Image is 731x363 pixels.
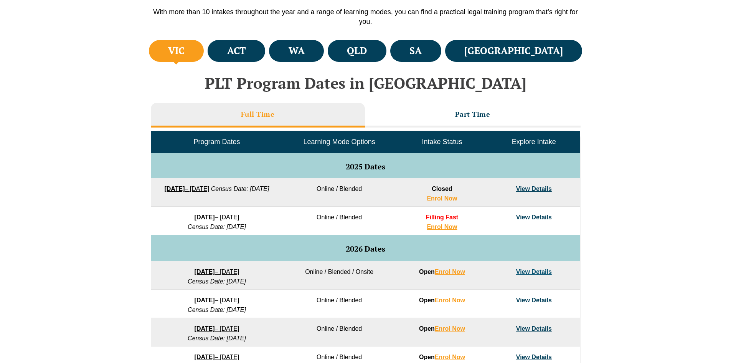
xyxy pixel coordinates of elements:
[516,269,552,275] a: View Details
[195,214,239,220] a: [DATE]– [DATE]
[347,45,367,57] h4: QLD
[427,224,457,230] a: Enrol Now
[512,138,556,146] span: Explore Intake
[282,261,396,290] td: Online / Blended / Onsite
[516,186,552,192] a: View Details
[422,138,462,146] span: Intake Status
[432,186,452,192] span: Closed
[435,269,465,275] a: Enrol Now
[282,290,396,318] td: Online / Blended
[455,110,490,119] h3: Part Time
[282,318,396,346] td: Online / Blended
[516,297,552,303] a: View Details
[435,297,465,303] a: Enrol Now
[516,214,552,220] a: View Details
[464,45,563,57] h4: [GEOGRAPHIC_DATA]
[195,297,215,303] strong: [DATE]
[188,224,246,230] em: Census Date: [DATE]
[195,269,215,275] strong: [DATE]
[211,186,269,192] em: Census Date: [DATE]
[227,45,246,57] h4: ACT
[241,110,275,119] h3: Full Time
[195,269,239,275] a: [DATE]– [DATE]
[195,325,215,332] strong: [DATE]
[193,138,240,146] span: Program Dates
[195,214,215,220] strong: [DATE]
[346,244,385,254] span: 2026 Dates
[346,161,385,172] span: 2025 Dates
[516,354,552,360] a: View Details
[188,335,246,341] em: Census Date: [DATE]
[164,186,185,192] strong: [DATE]
[164,186,209,192] a: [DATE]– [DATE]
[282,178,396,207] td: Online / Blended
[188,278,246,285] em: Census Date: [DATE]
[147,75,584,91] h2: PLT Program Dates in [GEOGRAPHIC_DATA]
[282,207,396,235] td: Online / Blended
[195,325,239,332] a: [DATE]– [DATE]
[188,307,246,313] em: Census Date: [DATE]
[195,354,215,360] strong: [DATE]
[426,214,458,220] span: Filling Fast
[435,354,465,360] a: Enrol Now
[409,45,422,57] h4: SA
[419,325,465,332] strong: Open
[516,325,552,332] a: View Details
[289,45,305,57] h4: WA
[427,195,457,202] a: Enrol Now
[419,297,465,303] strong: Open
[195,354,239,360] a: [DATE]– [DATE]
[435,325,465,332] a: Enrol Now
[419,354,465,360] strong: Open
[168,45,185,57] h4: VIC
[419,269,465,275] strong: Open
[195,297,239,303] a: [DATE]– [DATE]
[304,138,375,146] span: Learning Mode Options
